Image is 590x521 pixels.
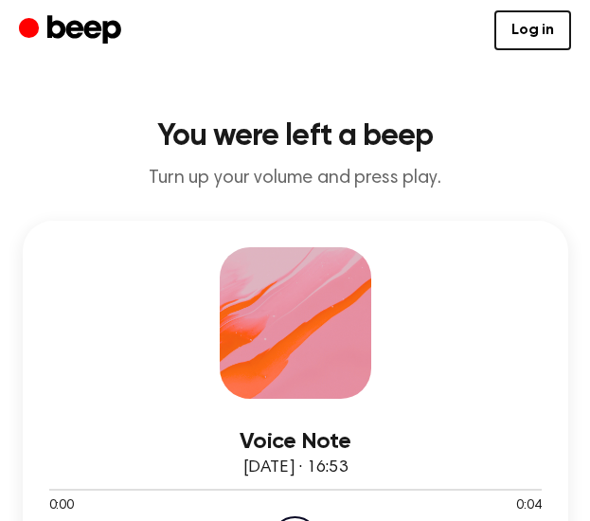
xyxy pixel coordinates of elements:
span: 0:04 [516,496,541,516]
span: [DATE] · 16:53 [243,459,348,476]
a: Log in [494,10,571,50]
p: Turn up your volume and press play. [15,167,575,190]
h1: You were left a beep [15,121,575,152]
a: Beep [19,12,126,49]
h3: Voice Note [49,429,542,455]
span: 0:00 [49,496,74,516]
